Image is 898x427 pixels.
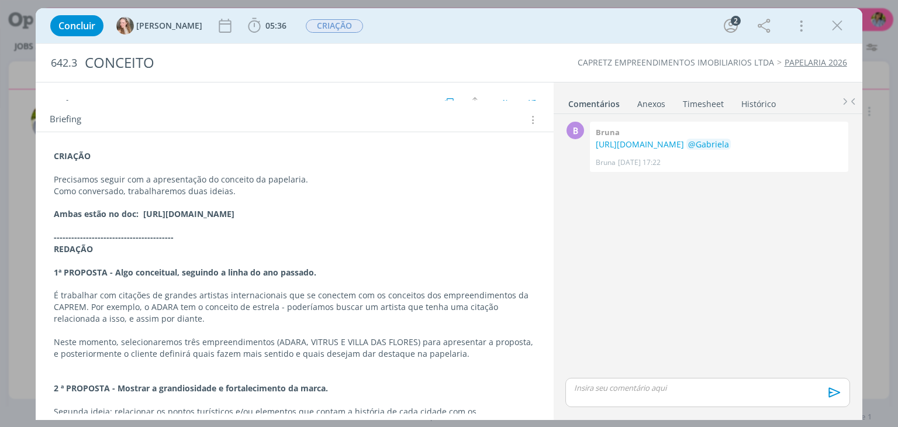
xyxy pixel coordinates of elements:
div: dialog [36,8,862,420]
a: Comentários [568,93,620,110]
span: 642.3 [51,57,77,70]
a: CAPRETZ EMPREENDIMENTOS IMOBILIARIOS LTDA [578,57,774,68]
span: Tarefas [47,95,77,109]
img: G [116,17,134,35]
span: @Gabriela [688,139,729,150]
span: 05:36 [265,20,286,31]
button: 2 [721,16,740,35]
button: Concluir [50,15,103,36]
p: Como conversado, trabalharemos duas ideias. [54,185,535,197]
img: arrow-down-up.svg [472,97,481,108]
a: Timesheet [682,93,724,110]
span: [PERSON_NAME] [136,22,202,30]
button: CRIAÇÃO [305,19,364,33]
p: É trabalhar com citações de grandes artistas internacionais que se conectem com os conceitos dos ... [54,290,535,325]
span: CRIAÇÃO [306,19,363,33]
div: B [567,122,584,139]
a: Histórico [741,93,776,110]
p: Bruna [596,157,616,168]
strong: Ambas estão no doc: [URL][DOMAIN_NAME] [54,208,234,219]
button: 05:36 [245,16,289,35]
strong: ----------------------------------------- [54,232,174,243]
div: Anexos [637,98,665,110]
span: Concluir [58,21,95,30]
a: [URL][DOMAIN_NAME] [596,139,684,150]
strong: CRIAÇÃO [54,150,91,161]
strong: 2 ª PROPOSTA - Mostrar a grandiosidade e fortalecimento da marca. [54,383,328,394]
div: 2 [731,16,741,26]
span: Abertas 4/5 [502,98,536,106]
strong: REDAÇÃO [54,243,93,254]
span: [DATE] 17:22 [618,157,661,168]
strong: 1ª PROPOSTA - Algo conceitual, seguindo a linha do ano passado. [54,267,316,278]
span: Briefing [50,112,81,128]
a: PAPELARIA 2026 [785,57,847,68]
b: Bruna [596,127,620,137]
p: Precisamos seguir com a apresentação do conceito da papelaria. [54,174,535,185]
p: Neste momento, selecionaremos três empreendimentos (ADARA, VITRUS E VILLA DAS FLORES) para aprese... [54,336,535,360]
button: G[PERSON_NAME] [116,17,202,35]
div: CONCEITO [80,49,510,77]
